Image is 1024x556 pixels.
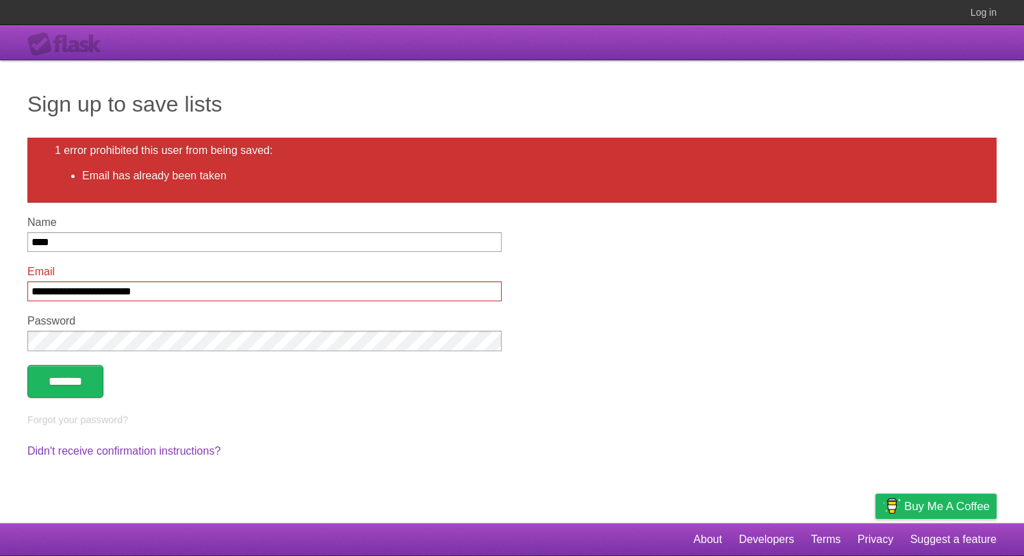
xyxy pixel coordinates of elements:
[27,88,997,121] h1: Sign up to save lists
[27,315,502,327] label: Password
[910,527,997,553] a: Suggest a feature
[858,527,893,553] a: Privacy
[739,527,794,553] a: Developers
[875,494,997,519] a: Buy me a coffee
[27,32,110,57] div: Flask
[27,266,502,278] label: Email
[55,144,969,157] h2: 1 error prohibited this user from being saved:
[811,527,841,553] a: Terms
[693,527,722,553] a: About
[27,216,502,229] label: Name
[27,445,220,457] a: Didn't receive confirmation instructions?
[82,168,969,184] li: Email has already been taken
[882,494,901,518] img: Buy me a coffee
[27,414,128,425] a: Forgot your password?
[904,494,990,518] span: Buy me a coffee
